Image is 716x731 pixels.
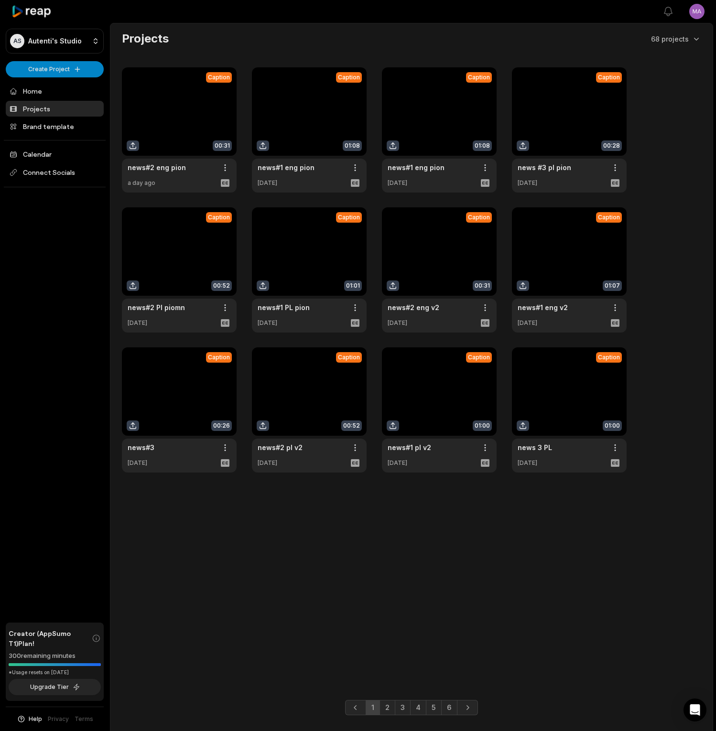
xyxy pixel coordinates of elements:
a: Page 3 [395,700,411,715]
a: news#2 pl v2 [258,442,303,452]
a: Calendar [6,146,104,162]
a: news 3 PL [518,442,552,452]
a: Page 6 [441,700,457,715]
a: news#1 eng pion [388,162,445,172]
span: Help [29,715,42,723]
a: news#2 Pl piomn [128,302,185,312]
div: 300 remaining minutes [9,651,101,661]
a: news#1 eng pion [258,162,315,172]
h2: Projects [122,31,169,46]
button: Upgrade Tier [9,679,101,695]
ul: Pagination [345,700,478,715]
button: 68 projects [651,34,701,44]
div: AS [10,34,24,48]
a: Projects [6,101,104,117]
a: Home [6,83,104,99]
a: news#1 pl v2 [388,442,431,452]
button: Help [17,715,42,723]
a: Previous page [345,700,366,715]
a: news#1 PL pion [258,302,310,312]
a: news #3 pl pion [518,162,571,172]
div: *Usage resets on [DATE] [9,669,101,676]
a: Page 2 [380,700,395,715]
a: Page 4 [410,700,426,715]
div: Open Intercom Messenger [683,699,706,721]
p: Autenti's Studio [28,37,82,45]
span: Connect Socials [6,164,104,181]
a: news#2 eng pion [128,162,186,172]
a: news#2 eng v2 [388,302,439,312]
button: Create Project [6,61,104,77]
a: Next page [457,700,478,715]
a: Privacy [48,715,69,723]
a: news#3 [128,442,154,452]
a: news#1 eng v2 [518,302,568,312]
a: Terms [75,715,93,723]
span: Creator (AppSumo T1) Plan! [9,628,92,648]
a: Page 5 [426,700,442,715]
a: Brand template [6,118,104,134]
a: Page 1 is your current page [366,700,380,715]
